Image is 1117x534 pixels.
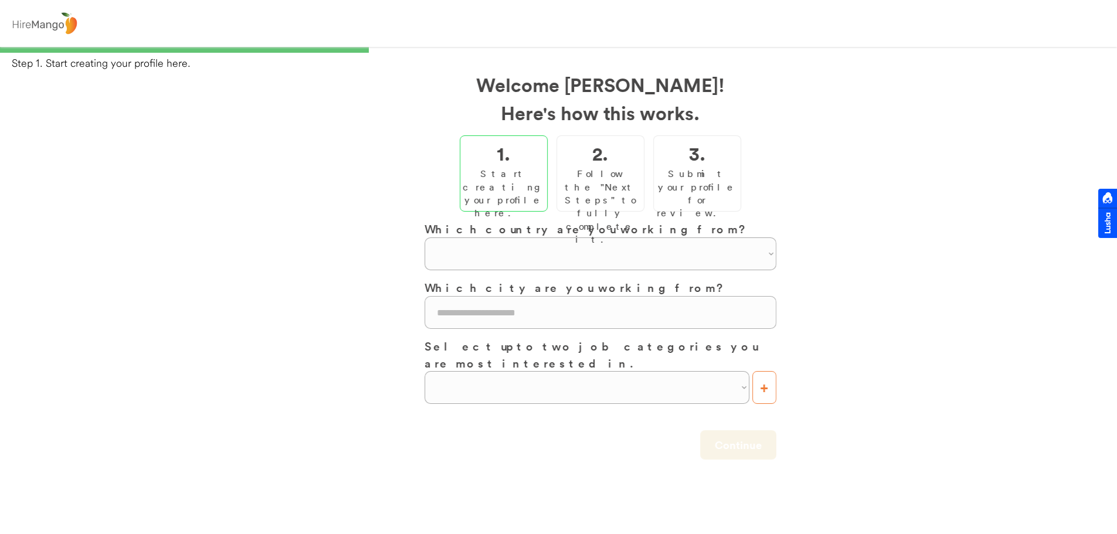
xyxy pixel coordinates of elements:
[425,279,776,296] h3: Which city are you working from?
[497,139,510,167] h2: 1.
[425,338,776,371] h3: Select up to two job categories you are most interested in.
[752,371,776,404] button: +
[2,47,1115,53] div: 33%
[425,70,776,127] h2: Welcome [PERSON_NAME]! Here's how this works.
[700,430,776,460] button: Continue
[9,10,80,38] img: logo%20-%20hiremango%20gray.png
[425,220,776,237] h3: Which country are you working from?
[12,56,1117,70] div: Step 1. Start creating your profile here.
[657,167,738,220] div: Submit your profile for review.
[463,167,545,220] div: Start creating your profile here.
[689,139,705,167] h2: 3.
[592,139,608,167] h2: 2.
[560,167,641,246] div: Follow the "Next Steps" to fully complete it.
